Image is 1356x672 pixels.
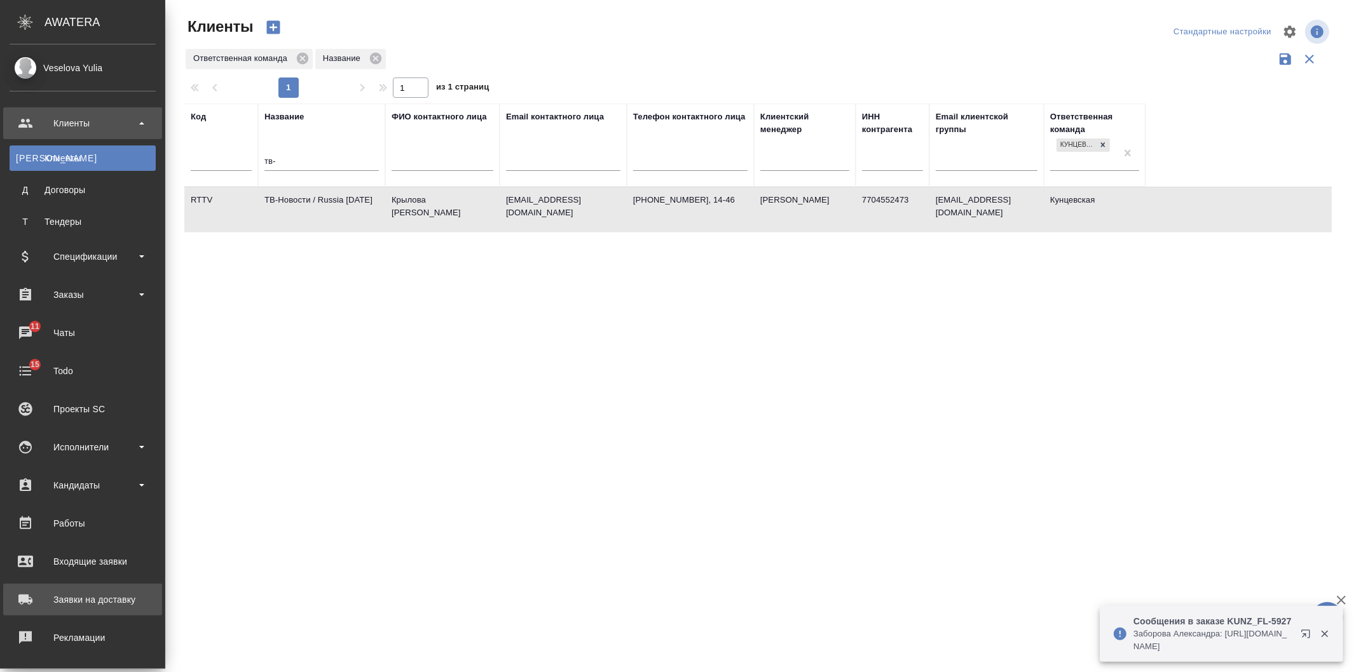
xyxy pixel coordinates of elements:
span: Клиенты [184,17,253,37]
div: Тендеры [16,215,149,228]
button: Сохранить фильтры [1273,47,1298,71]
div: Заказы [10,285,156,304]
div: Кунцевская [1057,138,1096,152]
div: Ответственная команда [186,49,313,69]
span: 11 [23,320,47,333]
a: Работы [3,507,162,539]
div: Исполнители [10,438,156,457]
p: Название [323,52,365,65]
a: 11Чаты [3,317,162,349]
div: Email клиентской группы [936,111,1038,136]
button: Сбросить фильтры [1298,47,1322,71]
span: Посмотреть информацию [1305,20,1332,44]
p: Сообщения в заказе KUNZ_FL-5927 [1133,615,1292,628]
div: Название [315,49,386,69]
span: из 1 страниц [436,79,490,98]
td: Кунцевская [1044,187,1146,232]
span: Настроить таблицу [1275,17,1305,47]
div: Ответственная команда [1050,111,1139,136]
div: Входящие заявки [10,552,156,571]
div: Чаты [10,323,156,342]
a: Заявки на доставку [3,584,162,615]
div: Кандидаты [10,476,156,495]
td: ТВ-Новости / Russia [DATE] [258,187,385,232]
button: Создать [258,17,289,38]
td: [EMAIL_ADDRESS][DOMAIN_NAME] [929,187,1044,232]
button: 🙏 [1311,602,1343,634]
p: Заборова Александра: [URL][DOMAIN_NAME] [1133,628,1292,653]
td: 7704552473 [856,187,929,232]
div: Клиентский менеджер [760,111,849,136]
a: ДДоговоры [10,177,156,203]
p: Ответственная команда [193,52,292,65]
div: Название [264,111,304,123]
td: Крылова [PERSON_NAME] [385,187,500,232]
a: [PERSON_NAME]Клиенты [10,145,156,171]
a: 15Todo [3,355,162,387]
a: Проекты SC [3,393,162,425]
button: Закрыть [1311,628,1338,640]
div: Todo [10,361,156,380]
div: Спецификации [10,247,156,266]
td: RTTV [184,187,258,232]
div: Заявки на доставку [10,590,156,609]
div: Рекламации [10,628,156,647]
div: Телефон контактного лица [633,111,746,123]
div: Код [191,111,206,123]
div: split button [1170,22,1275,42]
a: Входящие заявки [3,546,162,577]
div: Veselova Yulia [10,61,156,75]
div: ИНН контрагента [862,111,923,136]
a: ТТендеры [10,209,156,234]
a: Рекламации [3,622,162,654]
div: Клиенты [10,114,156,133]
div: Клиенты [16,152,149,165]
div: Кунцевская [1055,137,1111,153]
button: Открыть в новой вкладке [1293,621,1324,652]
div: Работы [10,514,156,533]
p: [PHONE_NUMBER], 14-46 [633,194,748,206]
div: Email контактного лица [506,111,604,123]
span: 15 [23,358,47,371]
div: AWATERA [45,10,165,35]
div: Проекты SC [10,400,156,419]
div: Договоры [16,184,149,196]
p: [EMAIL_ADDRESS][DOMAIN_NAME] [506,194,620,219]
td: [PERSON_NAME] [754,187,856,232]
div: ФИО контактного лица [392,111,487,123]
